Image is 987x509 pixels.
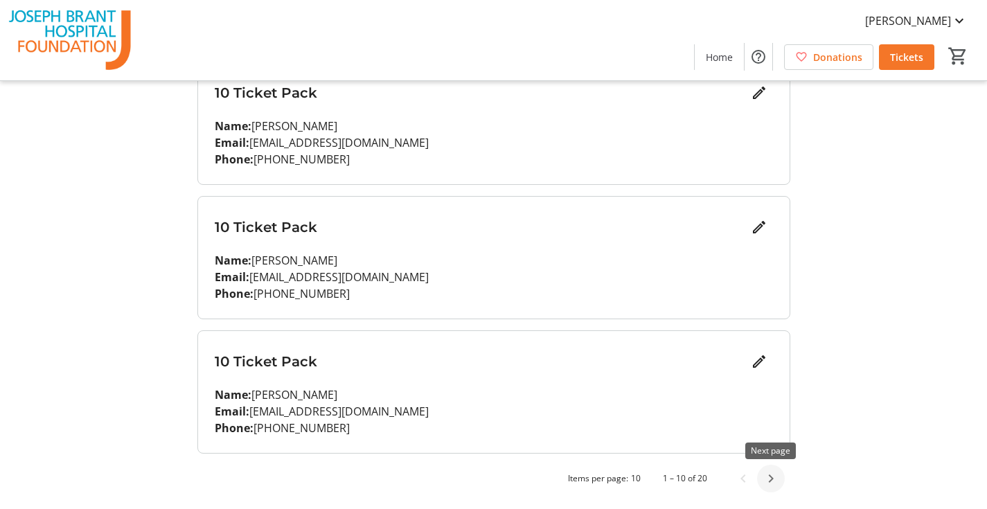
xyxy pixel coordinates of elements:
p: [PHONE_NUMBER] [215,420,773,436]
strong: Phone: [215,420,254,436]
p: [EMAIL_ADDRESS][DOMAIN_NAME] [215,403,773,420]
p: [PHONE_NUMBER] [215,285,773,302]
button: Help [745,43,772,71]
p: [PERSON_NAME] [215,252,773,269]
mat-paginator: Select page [197,465,790,492]
p: [EMAIL_ADDRESS][DOMAIN_NAME] [215,134,773,151]
span: Tickets [890,50,923,64]
strong: Phone: [215,286,254,301]
button: Previous page [729,465,757,492]
a: Donations [784,44,873,70]
span: Donations [813,50,862,64]
strong: Name: [215,118,251,134]
p: [EMAIL_ADDRESS][DOMAIN_NAME] [215,269,773,285]
span: Home [706,50,733,64]
h3: 10 Ticket Pack [215,217,745,238]
a: Home [695,44,744,70]
strong: Email: [215,135,249,150]
p: [PERSON_NAME] [215,386,773,403]
div: 1 – 10 of 20 [663,472,707,485]
h3: 10 Ticket Pack [215,351,745,372]
button: Next page [757,465,785,492]
img: The Joseph Brant Hospital Foundation's Logo [8,6,132,75]
strong: Name: [215,253,251,268]
h3: 10 Ticket Pack [215,82,745,103]
button: [PERSON_NAME] [854,10,979,32]
div: 10 [631,472,641,485]
button: Edit [745,213,773,241]
div: Next page [745,443,796,459]
button: Edit [745,348,773,375]
strong: Email: [215,269,249,285]
span: [PERSON_NAME] [865,12,951,29]
button: Edit [745,79,773,107]
p: [PHONE_NUMBER] [215,151,773,168]
strong: Name: [215,387,251,402]
p: [PERSON_NAME] [215,118,773,134]
button: Cart [945,44,970,69]
div: Items per page: [568,472,628,485]
a: Tickets [879,44,934,70]
strong: Phone: [215,152,254,167]
strong: Email: [215,404,249,419]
